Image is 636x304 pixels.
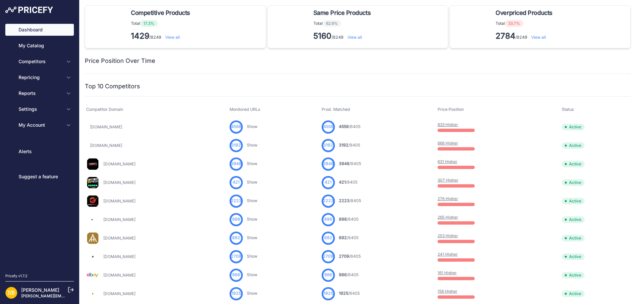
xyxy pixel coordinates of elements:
[496,31,555,41] p: /8249
[562,198,585,204] span: Active
[562,253,585,260] span: Active
[324,235,332,241] span: 692
[339,217,347,222] span: 898
[5,146,74,157] a: Alerts
[230,107,260,112] span: Monitored URLs
[339,235,347,240] span: 692
[21,287,59,293] a: [PERSON_NAME]
[85,56,155,65] h2: Price Position Over Time
[5,119,74,131] button: My Account
[323,124,333,130] span: 4558
[339,254,361,259] a: 2709/8405
[562,216,585,223] span: Active
[339,161,361,166] a: 3948/8405
[103,161,135,166] a: [DOMAIN_NAME]
[103,236,135,240] a: [DOMAIN_NAME]
[562,124,585,130] span: Active
[5,24,74,36] a: Dashboard
[90,124,122,129] a: [DOMAIN_NAME]
[438,141,458,146] a: 666 Higher
[562,272,585,279] span: Active
[562,235,585,241] span: Active
[339,291,348,296] span: 1925
[339,272,358,277] a: 986/8405
[90,143,122,148] a: [DOMAIN_NAME]
[323,142,333,149] span: 3192
[21,293,123,298] a: [PERSON_NAME][EMAIL_ADDRESS][DOMAIN_NAME]
[19,106,62,112] span: Settings
[496,31,515,41] strong: 2784
[131,8,190,18] span: Competitive Products
[231,124,241,130] span: 4558
[232,272,240,278] span: 986
[247,124,257,129] a: Show
[339,291,360,296] a: 1925/8405
[438,178,458,183] a: 307 Higher
[19,90,62,97] span: Reports
[339,143,348,148] span: 3192
[247,143,257,148] a: Show
[496,8,552,18] span: Overpriced Products
[438,289,457,294] a: 156 Higher
[5,40,74,52] a: My Catalog
[103,217,135,222] a: [DOMAIN_NAME]
[247,254,257,259] a: Show
[339,180,346,185] span: 421
[438,233,458,238] a: 253 Higher
[313,20,373,27] p: Total
[103,254,135,259] a: [DOMAIN_NAME]
[232,216,240,223] span: 898
[131,31,193,41] p: /8249
[339,180,357,185] a: 421/8405
[339,124,349,129] span: 4558
[231,198,241,204] span: 2223
[5,24,74,265] nav: Sidebar
[323,20,341,27] span: 62.6%
[438,107,464,112] span: Price Position
[438,196,458,201] a: 276 Higher
[232,290,241,297] span: 1925
[339,198,361,203] a: 2223/8405
[140,20,158,27] span: 17.3%
[247,291,257,296] a: Show
[103,291,135,296] a: [DOMAIN_NAME]
[339,198,349,203] span: 2223
[103,198,135,203] a: [DOMAIN_NAME]
[233,179,239,186] span: 421
[85,82,140,91] h2: Top 10 Competitors
[5,87,74,99] button: Reports
[247,180,257,185] a: Show
[339,161,349,166] span: 3948
[247,198,257,203] a: Show
[339,143,360,148] a: 3192/8405
[5,103,74,115] button: Settings
[438,270,457,275] a: 161 Higher
[438,122,458,127] a: 833 Higher
[562,179,585,186] span: Active
[247,217,257,222] a: Show
[247,161,257,166] a: Show
[562,107,574,112] span: Status
[313,31,373,41] p: /8249
[231,161,241,167] span: 3948
[562,161,585,167] span: Active
[231,253,241,260] span: 2709
[5,56,74,67] button: Competitors
[339,254,349,259] span: 2709
[323,198,334,204] span: 2223
[496,20,555,27] p: Total
[231,142,241,149] span: 3192
[19,74,62,81] span: Repricing
[531,35,546,40] a: View all
[5,273,27,279] div: Pricefy v1.7.2
[339,217,358,222] a: 898/8405
[103,180,135,185] a: [DOMAIN_NAME]
[5,7,53,13] img: Pricefy Logo
[86,107,123,112] span: Competitor Domain
[325,179,332,186] span: 421
[562,290,585,297] span: Active
[19,58,62,65] span: Competitors
[5,171,74,183] a: Suggest a feature
[339,124,360,129] a: 4558/8405
[505,20,523,27] span: 33.7%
